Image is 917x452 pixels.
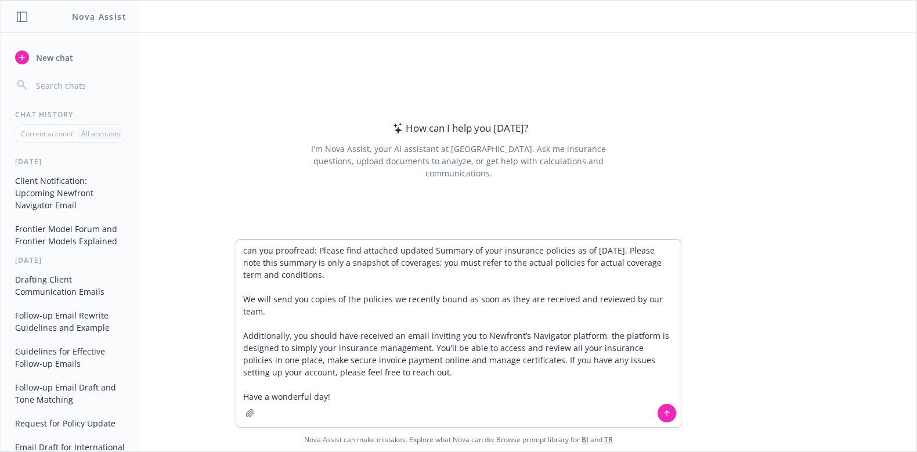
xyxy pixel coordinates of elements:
button: Follow-up Email Rewrite Guidelines and Example [10,306,131,337]
a: TR [604,435,613,444]
button: Follow-up Email Draft and Tone Matching [10,378,131,409]
div: I'm Nova Assist, your AI assistant at [GEOGRAPHIC_DATA]. Ask me insurance questions, upload docum... [295,143,622,179]
button: Guidelines for Effective Follow-up Emails [10,342,131,373]
span: Nova Assist can make mistakes. Explore what Nova can do: Browse prompt library for and [5,428,912,451]
div: [DATE] [1,255,140,265]
button: Drafting Client Communication Emails [10,270,131,301]
p: Current account [21,129,73,139]
button: Frontier Model Forum and Frontier Models Explained [10,219,131,251]
div: [DATE] [1,157,140,167]
input: Search chats [34,77,126,93]
p: All accounts [81,129,120,139]
span: New chat [34,52,73,64]
div: How can I help you [DATE]? [389,121,528,136]
textarea: can you proofread: Please find attached updated Summary of your insurance policies as of [DATE]. ... [236,240,681,427]
div: Chat History [1,110,140,120]
a: BI [582,435,589,444]
button: Request for Policy Update [10,414,131,433]
button: Client Notification: Upcoming Newfront Navigator Email [10,171,131,215]
h1: Nova Assist [72,10,127,23]
button: New chat [10,47,131,68]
